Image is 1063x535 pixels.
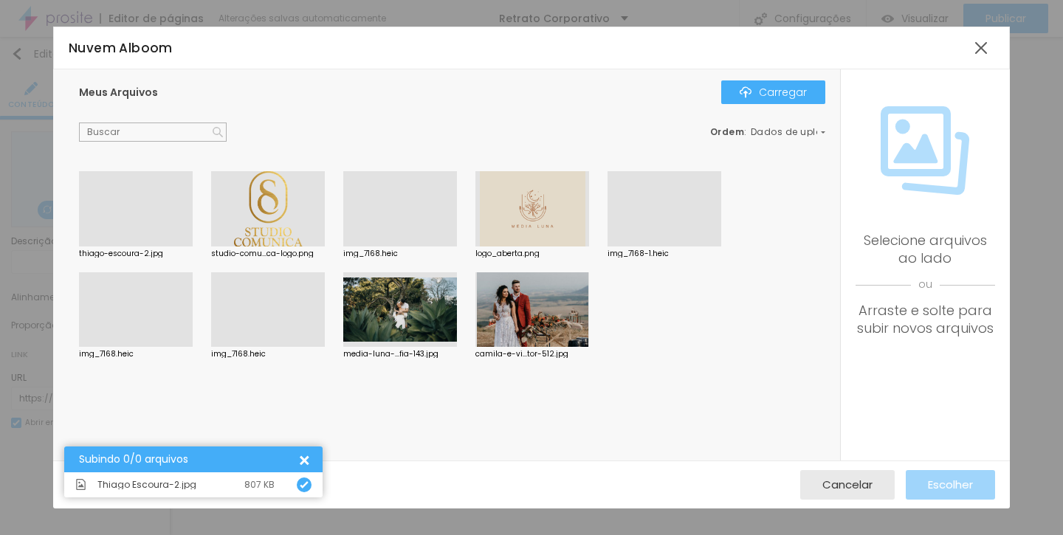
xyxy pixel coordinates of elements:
img: Ícone [75,479,86,490]
font: 807 KB [244,478,275,491]
font: Dados de upload [751,125,836,138]
font: img_7168.heic [343,248,398,259]
img: Ícone [213,127,223,137]
button: Cancelar [800,470,895,500]
font: Nuvem Alboom [69,39,173,57]
font: Thiago Escoura-2.jpg [97,478,196,491]
font: logo_aberta.png [475,248,540,259]
font: media-luna-...fia-143.jpg [343,348,438,359]
button: Escolher [906,470,995,500]
font: Carregar [759,85,807,100]
font: Selecione arquivos ao lado [864,231,987,267]
img: Ícone [740,86,751,98]
font: thiago-escoura-2.jpg [79,248,163,259]
font: Cancelar [822,477,873,492]
font: img_7168-1.heic [608,248,669,259]
font: Escolher [928,477,973,492]
img: Ícone [881,106,969,195]
font: Ordem [710,125,745,138]
font: studio-comu...ca-logo.png [211,248,314,259]
font: camila-e-vi...tor-512.jpg [475,348,568,359]
font: Meus Arquivos [79,85,158,100]
font: ou [918,277,932,291]
font: : [744,125,747,138]
img: Ícone [300,480,309,489]
button: ÍconeCarregar [721,80,825,104]
font: Arraste e solte para subir novos arquivos [857,301,994,337]
font: img_7168.heic [79,348,134,359]
input: Buscar [79,122,227,142]
font: Subindo 0/0 arquivos [79,452,188,466]
font: img_7168.heic [211,348,266,359]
